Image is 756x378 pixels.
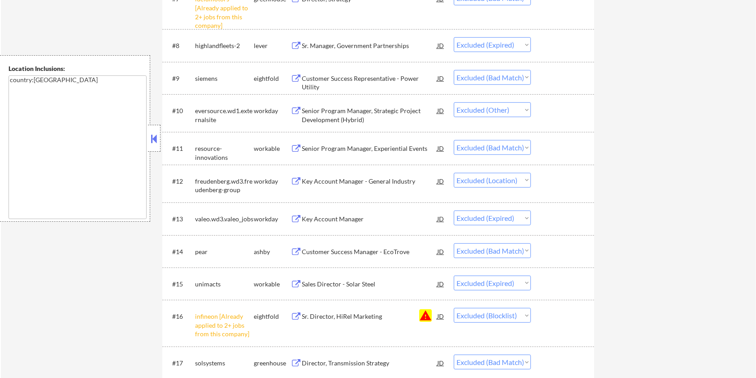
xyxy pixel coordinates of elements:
div: siemens [195,74,254,83]
div: JD [436,70,445,86]
div: greenhouse [254,359,291,368]
div: Director, Transmission Strategy [302,359,437,368]
div: unimacts [195,280,254,289]
div: JD [436,308,445,324]
div: JD [436,211,445,227]
div: JD [436,243,445,259]
div: #17 [172,359,188,368]
div: Sr. Manager, Government Partnerships [302,41,437,50]
div: freudenberg.wd3.freudenberg-group [195,177,254,194]
div: #16 [172,312,188,321]
div: Customer Success Representative - Power Utility [302,74,437,92]
div: Key Account Manager [302,215,437,224]
div: resource-innovations [195,144,254,162]
div: #10 [172,106,188,115]
div: eversource.wd1.externalsite [195,106,254,124]
div: JD [436,37,445,53]
div: #12 [172,177,188,186]
div: valeo.wd3.valeo_jobs [195,215,254,224]
div: ashby [254,247,291,256]
button: warning [419,309,432,322]
div: workable [254,280,291,289]
div: eightfold [254,312,291,321]
div: JD [436,276,445,292]
div: #8 [172,41,188,50]
div: eightfold [254,74,291,83]
div: #15 [172,280,188,289]
div: #13 [172,215,188,224]
div: Senior Program Manager, Strategic Project Development (Hybrid) [302,106,437,124]
div: workday [254,177,291,186]
div: JD [436,140,445,156]
div: solsystems [195,359,254,368]
div: Key Account Manager - General Industry [302,177,437,186]
div: workday [254,215,291,224]
div: workday [254,106,291,115]
div: pear [195,247,254,256]
div: Sales Director - Solar Steel [302,280,437,289]
div: JD [436,102,445,119]
div: #9 [172,74,188,83]
div: JD [436,173,445,189]
div: Sr. Director, HiRel Marketing [302,312,437,321]
div: Location Inclusions: [9,64,147,73]
div: JD [436,355,445,371]
div: infineon [Already applied to 2+ jobs from this company] [195,312,254,338]
div: #14 [172,247,188,256]
div: highlandfleets-2 [195,41,254,50]
div: lever [254,41,291,50]
div: #11 [172,144,188,153]
div: workable [254,144,291,153]
div: Senior Program Manager, Experiential Events [302,144,437,153]
div: Customer Success Manager - EcoTrove [302,247,437,256]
